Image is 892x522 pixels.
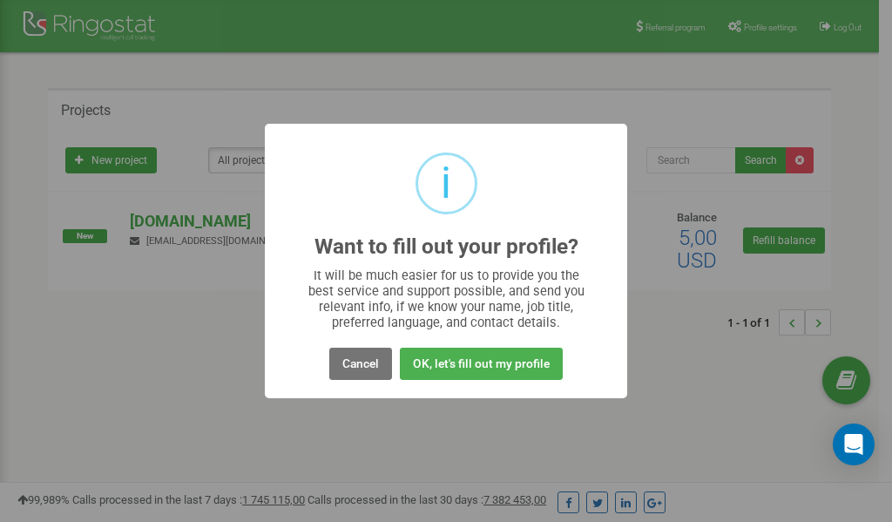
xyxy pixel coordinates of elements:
[833,424,875,465] div: Open Intercom Messenger
[441,155,451,212] div: i
[314,235,578,259] h2: Want to fill out your profile?
[300,268,593,330] div: It will be much easier for us to provide you the best service and support possible, and send you ...
[400,348,563,380] button: OK, let's fill out my profile
[329,348,392,380] button: Cancel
